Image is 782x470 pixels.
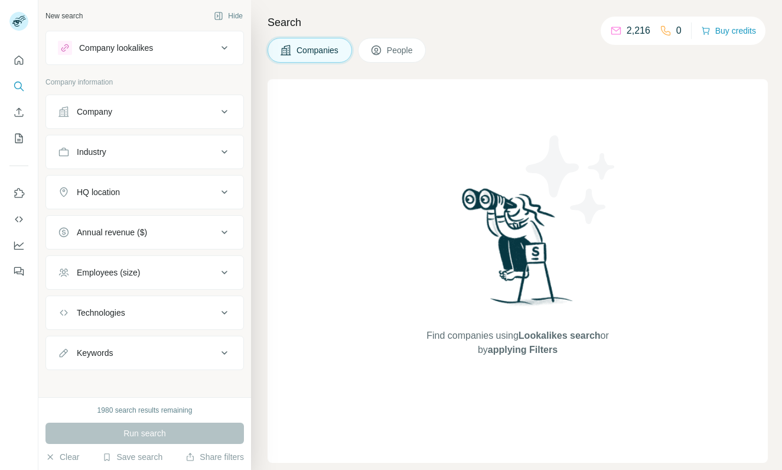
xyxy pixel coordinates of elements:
button: Industry [46,138,243,166]
button: Annual revenue ($) [46,218,243,247]
span: Find companies using or by [423,329,612,357]
span: People [387,44,414,56]
button: HQ location [46,178,243,206]
span: Companies [296,44,340,56]
p: Company information [45,77,244,87]
span: Lookalikes search [519,330,601,341]
span: applying Filters [488,345,558,355]
button: Company [46,98,243,126]
div: Company lookalikes [79,42,153,54]
button: Feedback [9,261,28,282]
button: Company lookalikes [46,34,243,62]
button: Use Surfe API [9,209,28,230]
img: Surfe Illustration - Stars [518,127,624,233]
p: 0 [676,24,682,38]
button: My lists [9,128,28,149]
button: Share filters [185,451,244,463]
button: Dashboard [9,235,28,256]
div: Employees (size) [77,267,140,278]
button: Search [9,76,28,97]
button: Buy credits [701,22,756,39]
button: Save search [102,451,162,463]
div: New search [45,11,83,21]
p: 2,216 [627,24,650,38]
button: Clear [45,451,79,463]
button: Technologies [46,299,243,327]
button: Hide [206,7,251,25]
div: Industry [77,146,106,158]
div: HQ location [77,186,120,198]
div: 1980 search results remaining [97,405,193,416]
img: Surfe Illustration - Woman searching with binoculars [457,185,579,317]
button: Quick start [9,50,28,71]
div: Technologies [77,307,125,319]
h4: Search [268,14,768,31]
button: Keywords [46,339,243,367]
div: Keywords [77,347,113,359]
button: Enrich CSV [9,102,28,123]
button: Use Surfe on LinkedIn [9,183,28,204]
div: Company [77,106,112,118]
div: Annual revenue ($) [77,226,147,238]
button: Employees (size) [46,258,243,287]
